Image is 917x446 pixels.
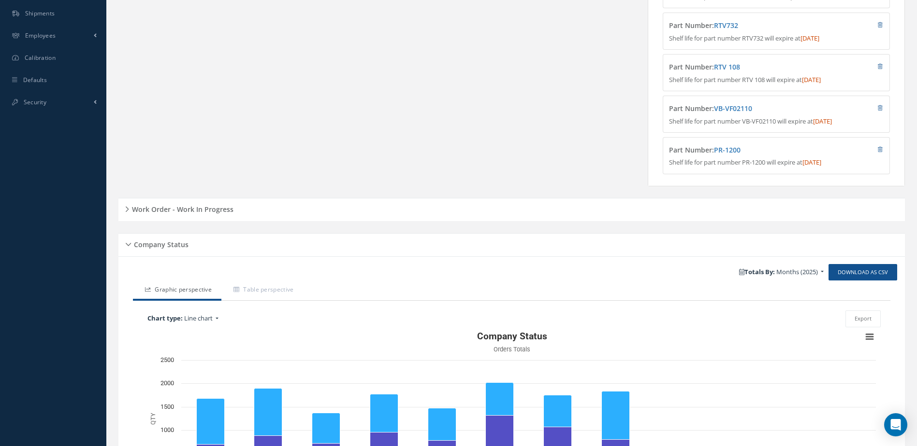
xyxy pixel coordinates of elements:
text: 2500 [160,356,174,363]
text: QTY [149,413,157,425]
span: Security [24,98,46,106]
path: February, 1,011. Work orders received. [254,388,282,435]
path: June, 706. Work orders received. [486,382,514,415]
a: VB-VF02110 [714,104,752,113]
span: Calibration [25,54,56,62]
h4: Part Number [669,22,826,30]
h5: Company Status [131,237,189,249]
h4: Part Number [669,105,826,113]
h4: Part Number [669,63,826,71]
div: Open Intercom Messenger [884,413,907,436]
span: : [712,21,738,30]
span: : [712,62,740,71]
a: Download as CSV [829,264,897,281]
a: Totals By: Months (2025) [734,265,829,279]
span: Employees [25,31,56,40]
path: July, 678. Work orders received. [544,395,572,427]
button: View chart menu, Company Status [863,330,876,344]
a: RTV732 [714,21,738,30]
p: Shelf life for part number VB-VF02110 will expire at [669,117,883,126]
p: Shelf life for part number RTV732 will expire at [669,34,883,43]
span: Months (2025) [776,267,818,276]
path: May, 688. Work orders received. [428,408,456,440]
span: [DATE] [802,158,821,167]
span: : [712,145,741,154]
path: April, 805. Work orders received. [370,394,398,432]
h4: Part Number [669,146,826,154]
text: 2000 [160,379,174,387]
path: March, 648. Work orders received. [312,413,340,443]
a: Table perspective [221,280,303,301]
span: Shipments [25,9,55,17]
path: August, 1,033. Work orders received. [602,391,630,439]
path: January, 980. Work orders received. [197,398,225,444]
b: Totals By: [739,267,775,276]
text: Orders Totals [494,346,530,353]
text: 1000 [160,426,174,433]
h5: Work Order - Work In Progress [129,202,233,214]
span: : [712,104,752,113]
span: Line chart [184,314,213,322]
span: Defaults [23,76,47,84]
a: Chart type: Line chart [143,311,379,326]
a: RTV 108 [714,62,740,71]
b: Chart type: [147,314,183,322]
span: [DATE] [801,34,819,42]
button: Export [845,310,881,327]
span: [DATE] [802,75,821,84]
text: 1500 [160,403,174,410]
p: Shelf life for part number RTV 108 will expire at [669,75,883,85]
a: PR-1200 [714,145,741,154]
span: [DATE] [813,117,832,125]
a: Graphic perspective [133,280,221,301]
p: Shelf life for part number PR-1200 will expire at [669,158,883,167]
text: Company Status [477,331,547,342]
